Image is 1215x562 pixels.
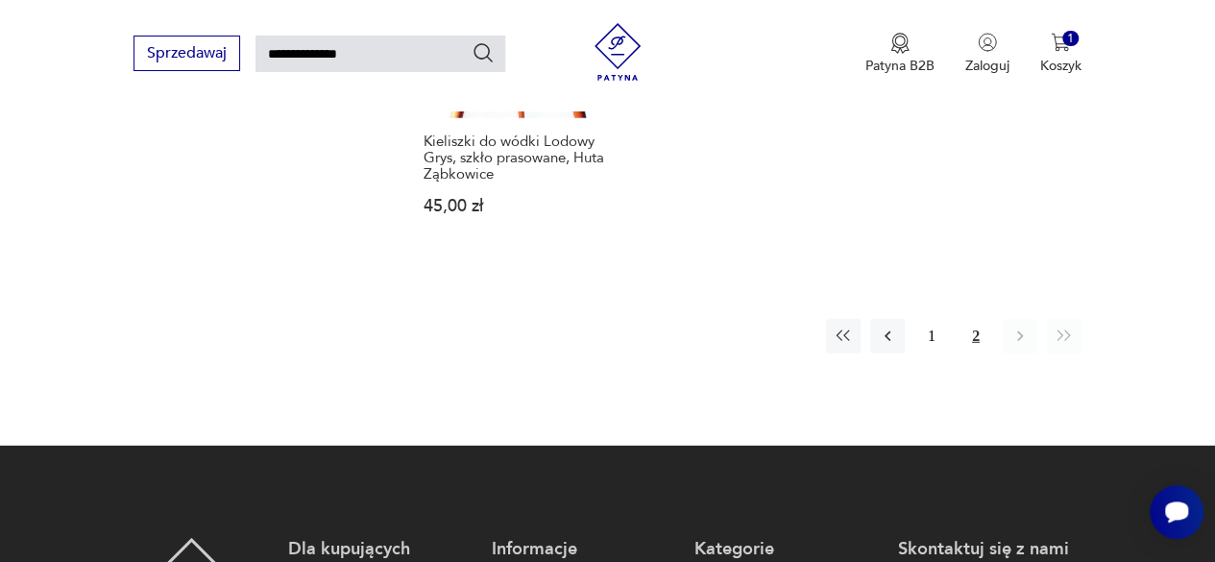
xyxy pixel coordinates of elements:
[965,33,1009,75] button: Zaloguj
[865,33,935,75] button: Patyna B2B
[492,538,675,561] p: Informacje
[865,57,935,75] p: Patyna B2B
[897,538,1081,561] p: Skontaktuj się z nami
[694,538,878,561] p: Kategorie
[890,33,910,54] img: Ikona medalu
[288,538,472,561] p: Dla kupujących
[865,33,935,75] a: Ikona medaluPatyna B2B
[134,48,240,61] a: Sprzedawaj
[424,134,616,183] h3: Kieliszki do wódki Lodowy Grys, szkło prasowane, Huta Ząbkowice
[589,23,646,81] img: Patyna - sklep z meblami i dekoracjami vintage
[978,33,997,52] img: Ikonka użytkownika
[424,198,616,214] p: 45,00 zł
[472,41,495,64] button: Szukaj
[1051,33,1070,52] img: Ikona koszyka
[914,319,949,354] button: 1
[1062,31,1079,47] div: 1
[965,57,1009,75] p: Zaloguj
[1040,57,1081,75] p: Koszyk
[1150,485,1203,539] iframe: Smartsupp widget button
[959,319,993,354] button: 2
[1040,33,1081,75] button: 1Koszyk
[134,36,240,71] button: Sprzedawaj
